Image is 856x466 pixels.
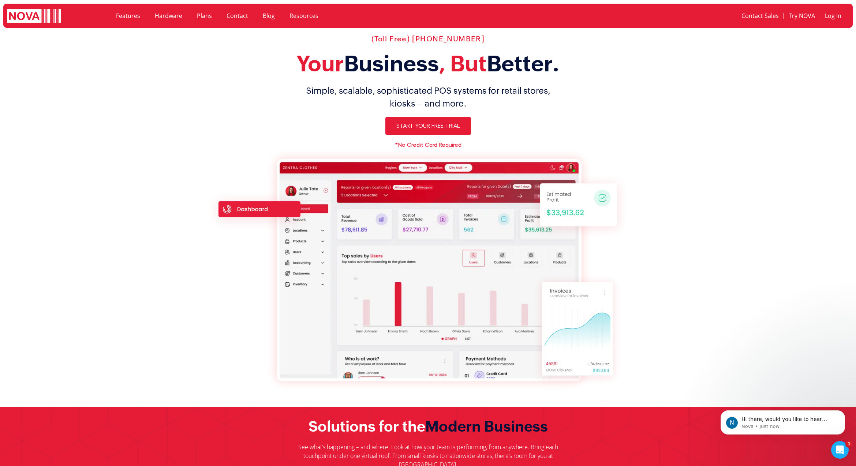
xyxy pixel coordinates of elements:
[201,34,655,43] h2: (Toll Free) [PHONE_NUMBER]
[219,7,255,24] a: Contact
[201,84,655,110] h1: Simple, scalable, sophisticated POS systems for retail stores, kiosks – and more.
[147,7,190,24] a: Hardware
[282,7,326,24] a: Resources
[344,51,439,76] span: Business
[385,117,471,135] a: Start Your Free Trial
[784,7,820,24] a: Try NOVA
[487,51,560,76] span: Better.
[255,7,282,24] a: Blog
[201,142,655,148] h6: *No Credit Card Required
[831,441,849,459] iframe: Intercom live chat
[710,395,856,446] iframe: Intercom notifications message
[396,123,460,129] span: Start Your Free Trial
[32,28,126,35] p: Message from Nova, sent Just now
[32,21,117,63] span: Hi there, would you like to hear more about our service? Please leave us your contact details and...
[109,7,147,24] a: Features
[109,7,591,24] nav: Menu
[201,51,655,77] h2: Your , But
[846,441,852,447] span: 1
[7,9,61,24] img: logo white
[425,418,548,435] span: Modern Business
[820,7,846,24] a: Log In
[599,7,846,24] nav: Menu
[201,418,655,435] h2: Solutions for the
[190,7,219,24] a: Plans
[737,7,784,24] a: Contact Sales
